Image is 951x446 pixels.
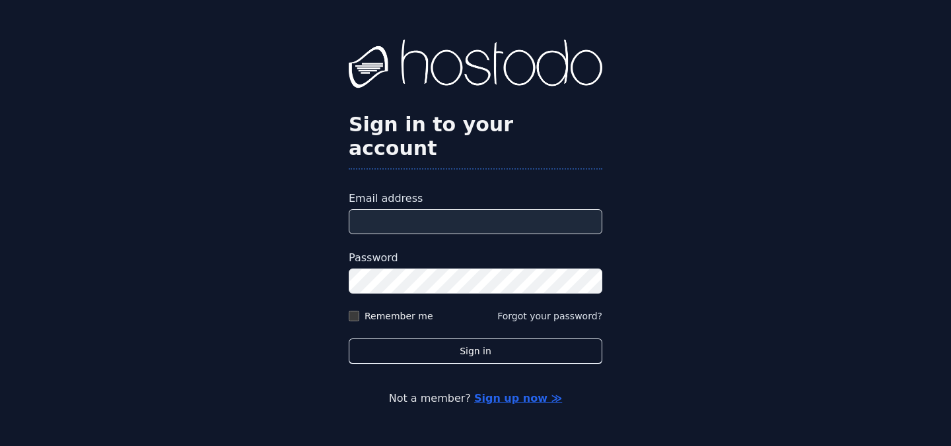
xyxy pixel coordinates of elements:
[349,250,602,266] label: Password
[497,309,602,323] button: Forgot your password?
[365,309,433,323] label: Remember me
[349,113,602,160] h2: Sign in to your account
[349,40,602,92] img: Hostodo
[349,338,602,364] button: Sign in
[63,391,888,406] p: Not a member?
[349,191,602,207] label: Email address
[474,392,562,404] a: Sign up now ≫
